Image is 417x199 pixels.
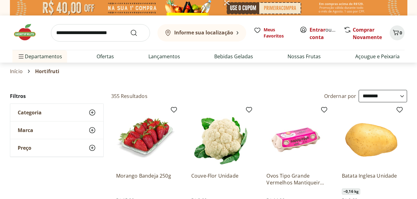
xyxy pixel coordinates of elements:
span: Meus Favoritos [264,27,292,39]
a: Morango Bandeja 250g [116,172,175,186]
button: Submit Search [130,29,145,37]
button: Marca [10,122,103,139]
span: ou [310,26,337,41]
a: Couve-Flor Unidade [191,172,250,186]
a: Criar conta [310,26,344,41]
span: Marca [18,127,33,133]
h2: 355 Resultados [111,93,147,99]
a: Início [10,69,23,74]
label: Ordernar por [324,93,356,99]
a: Açougue e Peixaria [355,53,400,60]
button: Categoria [10,104,103,121]
a: Meus Favoritos [254,27,292,39]
img: Couve-Flor Unidade [191,108,250,167]
img: Morango Bandeja 250g [116,108,175,167]
span: 0 [400,30,402,36]
img: Ovos Tipo Grande Vermelhos Mantiqueira Happy Eggs 10 Unidades [266,108,325,167]
button: Menu [17,49,25,64]
img: Batata Inglesa Unidade [342,108,401,167]
span: Categoria [18,109,42,116]
span: ~ 0,16 kg [342,188,360,195]
a: Nossas Frutas [288,53,321,60]
button: Preço [10,139,103,157]
b: Informe sua localização [174,29,233,36]
a: Lançamentos [148,53,180,60]
img: Hortifruti [12,23,43,42]
a: Bebidas Geladas [214,53,253,60]
a: Ovos Tipo Grande Vermelhos Mantiqueira Happy Eggs 10 Unidades [266,172,325,186]
h2: Filtros [10,90,104,102]
input: search [51,24,150,42]
span: Hortifruti [35,69,60,74]
span: Departamentos [17,49,62,64]
span: Preço [18,145,31,151]
button: Carrinho [390,25,405,40]
a: Comprar Novamente [353,26,382,41]
a: Batata Inglesa Unidade [342,172,401,186]
button: Informe sua localização [157,24,246,42]
a: Ofertas [97,53,114,60]
a: Entrar [310,26,325,33]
